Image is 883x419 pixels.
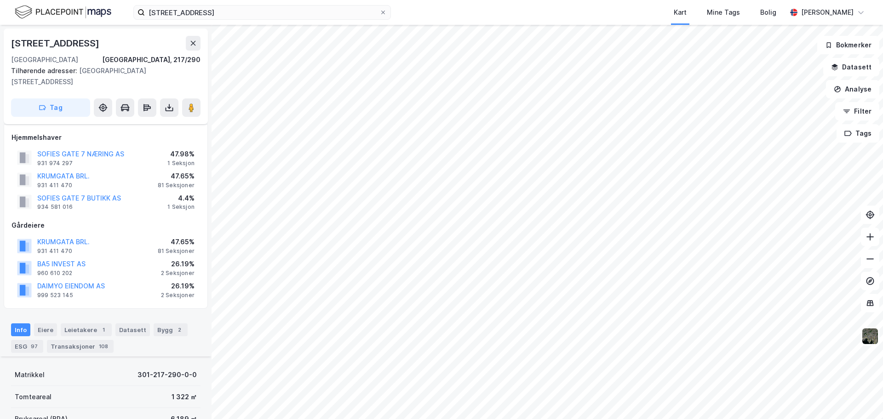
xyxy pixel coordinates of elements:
div: Kart [674,7,687,18]
span: Tilhørende adresser: [11,67,79,75]
button: Bokmerker [817,36,879,54]
div: [GEOGRAPHIC_DATA] [11,54,78,65]
div: 1 Seksjon [167,203,195,211]
div: 47.65% [158,236,195,247]
div: Transaksjoner [47,340,114,353]
div: Bygg [154,323,188,336]
div: 2 [175,325,184,334]
div: Gårdeiere [11,220,200,231]
div: Datasett [115,323,150,336]
div: 47.98% [167,149,195,160]
div: 931 974 297 [37,160,73,167]
div: [GEOGRAPHIC_DATA][STREET_ADDRESS] [11,65,193,87]
div: 1 Seksjon [167,160,195,167]
div: 4.4% [167,193,195,204]
iframe: Chat Widget [837,375,883,419]
button: Tag [11,98,90,117]
div: 1 [99,325,108,334]
button: Filter [835,102,879,121]
div: Eiere [34,323,57,336]
img: 9k= [861,327,879,345]
div: 108 [97,342,110,351]
input: Søk på adresse, matrikkel, gårdeiere, leietakere eller personer [145,6,379,19]
div: Mine Tags [707,7,740,18]
div: [STREET_ADDRESS] [11,36,101,51]
div: 301-217-290-0-0 [138,369,197,380]
button: Tags [837,124,879,143]
div: Matrikkel [15,369,45,380]
button: Analyse [826,80,879,98]
div: 26.19% [161,281,195,292]
div: 81 Seksjoner [158,247,195,255]
div: 934 581 016 [37,203,73,211]
button: Datasett [823,58,879,76]
div: 999 523 145 [37,292,73,299]
div: 1 322 ㎡ [172,391,197,402]
div: Hjemmelshaver [11,132,200,143]
div: 931 411 470 [37,247,72,255]
div: Leietakere [61,323,112,336]
div: [PERSON_NAME] [801,7,854,18]
div: 81 Seksjoner [158,182,195,189]
div: 2 Seksjoner [161,270,195,277]
div: 26.19% [161,258,195,270]
div: 47.65% [158,171,195,182]
div: Info [11,323,30,336]
div: ESG [11,340,43,353]
div: 2 Seksjoner [161,292,195,299]
img: logo.f888ab2527a4732fd821a326f86c7f29.svg [15,4,111,20]
div: 960 610 202 [37,270,72,277]
div: [GEOGRAPHIC_DATA], 217/290 [102,54,201,65]
div: 931 411 470 [37,182,72,189]
div: 97 [29,342,40,351]
div: Tomteareal [15,391,52,402]
div: Kontrollprogram for chat [837,375,883,419]
div: Bolig [760,7,776,18]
